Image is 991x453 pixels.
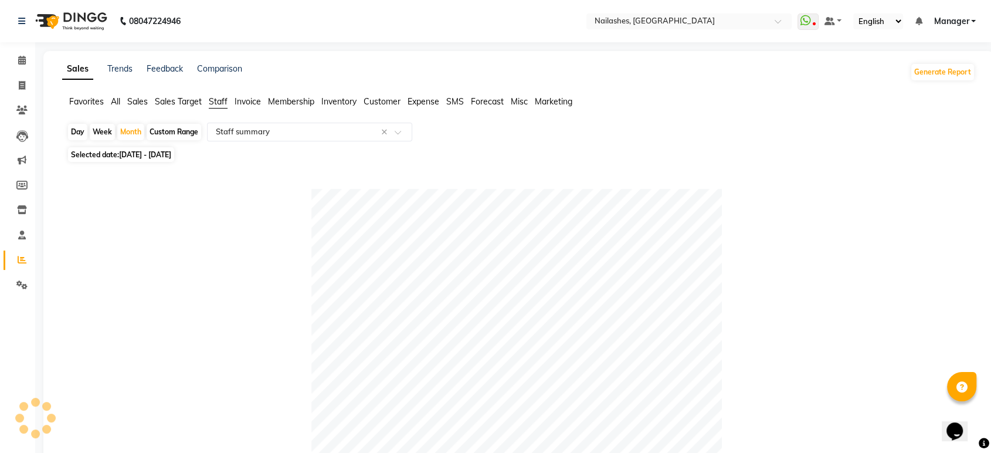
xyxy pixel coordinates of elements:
span: Inventory [321,96,357,107]
a: Trends [107,63,133,74]
span: Customer [364,96,401,107]
span: Invoice [235,96,261,107]
span: Marketing [535,96,572,107]
span: Selected date: [68,147,174,162]
a: Sales [62,59,93,80]
span: Staff [209,96,228,107]
span: SMS [446,96,464,107]
span: Membership [268,96,314,107]
div: Week [90,124,115,140]
img: logo [30,5,110,38]
div: Day [68,124,87,140]
div: Custom Range [147,124,201,140]
a: Comparison [197,63,242,74]
iframe: chat widget [942,406,979,441]
span: Forecast [471,96,504,107]
span: Clear all [381,126,391,138]
span: Expense [408,96,439,107]
span: Manager [934,15,969,28]
span: [DATE] - [DATE] [119,150,171,159]
a: Feedback [147,63,183,74]
b: 08047224946 [129,5,181,38]
div: Month [117,124,144,140]
button: Generate Report [911,64,974,80]
span: Favorites [69,96,104,107]
span: All [111,96,120,107]
span: Misc [511,96,528,107]
span: Sales [127,96,148,107]
span: Sales Target [155,96,202,107]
